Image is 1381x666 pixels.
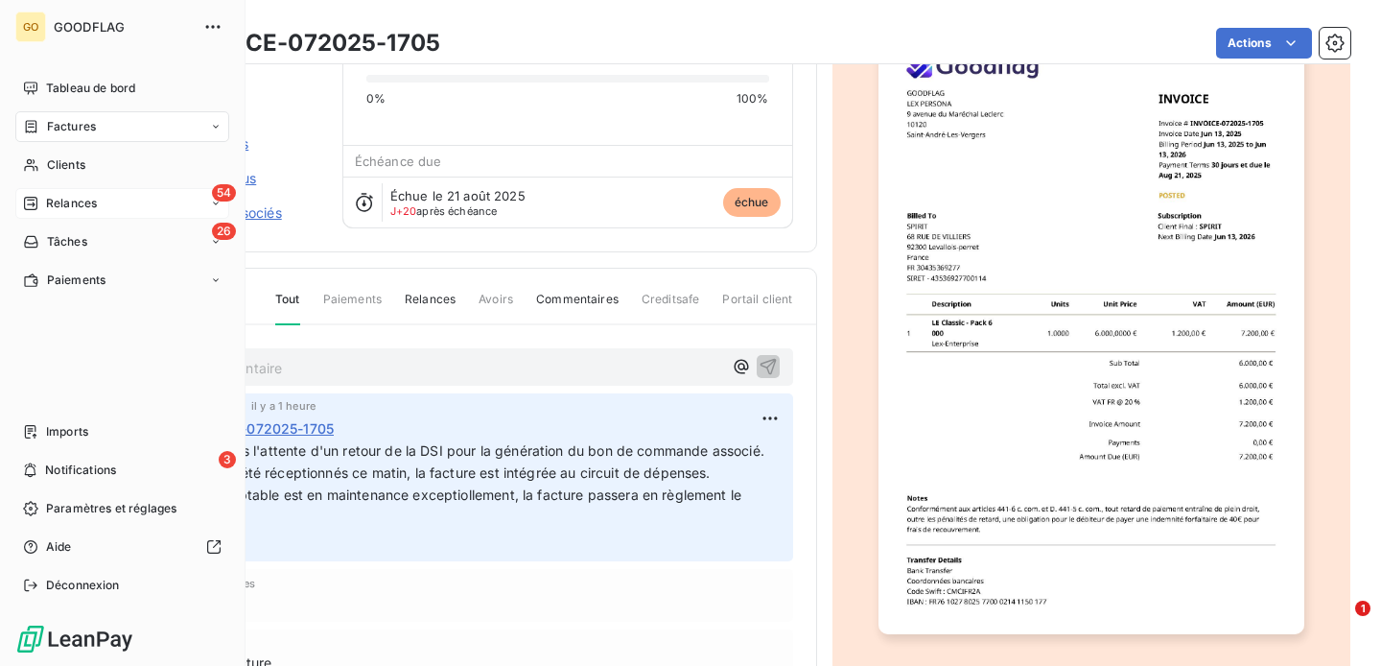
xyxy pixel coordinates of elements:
h3: INVOICE-072025-1705 [179,26,440,60]
img: Logo LeanPay [15,624,134,654]
span: Tout [275,291,300,325]
span: 100% [737,90,769,107]
span: 0% [366,90,386,107]
span: échue [723,188,781,217]
img: invoice_thumbnail [878,32,1304,633]
span: 3 [219,451,236,468]
span: GOODFLAG [54,19,192,35]
span: il y a 1 heure [251,400,316,412]
span: 54 [212,184,236,202]
span: Imports [46,423,88,440]
span: Avoirs [479,291,513,323]
button: Actions [1216,28,1312,59]
span: Relances [405,291,456,323]
span: INVOICE-072025-1705 [184,418,334,439]
div: GO [15,12,46,42]
span: après échéance [390,205,498,217]
span: Clients [47,156,85,174]
span: Paiements [47,272,105,289]
span: Tâches [47,233,87,250]
span: Notifications [45,462,116,479]
span: Déconnexion [46,577,120,594]
a: Aide [15,532,229,562]
span: Commentaires [536,291,619,323]
span: Échue le 21 août 2025 [390,188,526,203]
span: Portail client [722,291,792,323]
span: Échéance due [355,154,442,169]
span: Relances [46,195,97,212]
span: Tableau de bord [46,80,135,97]
span: Factures [47,118,96,135]
span: Le client était dans l'attente d'un retour de la DSI pour la génération du bon de commande associ... [128,442,768,481]
span: Paramètres et réglages [46,500,176,517]
span: J+20 [390,204,417,218]
span: Aide [46,538,72,556]
iframe: Intercom live chat [1316,601,1362,647]
span: Creditsafe [642,291,700,323]
span: 26 [212,223,236,240]
span: 1 [1355,601,1370,616]
span: Paiements [323,291,382,323]
span: Leur outil de comptable est en maintenance exceptiollement, la facture passera en règlement le 30/09 [128,487,745,525]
